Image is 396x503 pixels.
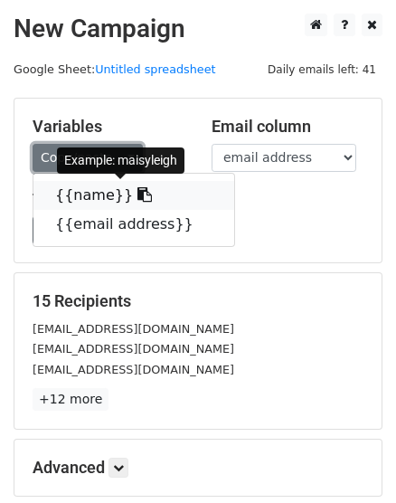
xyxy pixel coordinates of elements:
[33,144,143,172] a: Copy/paste...
[33,458,363,478] h5: Advanced
[95,62,215,76] a: Untitled spreadsheet
[33,363,234,376] small: [EMAIL_ADDRESS][DOMAIN_NAME]
[33,388,108,411] a: +12 more
[33,210,234,239] a: {{email address}}
[14,62,216,76] small: Google Sheet:
[57,147,184,174] div: Example: maisyleigh
[261,60,382,80] span: Daily emails left: 41
[306,416,396,503] iframe: Chat Widget
[33,291,363,311] h5: 15 Recipients
[33,322,234,336] small: [EMAIL_ADDRESS][DOMAIN_NAME]
[306,416,396,503] div: 聊天小组件
[14,14,382,44] h2: New Campaign
[33,342,234,356] small: [EMAIL_ADDRESS][DOMAIN_NAME]
[33,117,184,137] h5: Variables
[261,62,382,76] a: Daily emails left: 41
[33,181,234,210] a: {{name}}
[212,117,363,137] h5: Email column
